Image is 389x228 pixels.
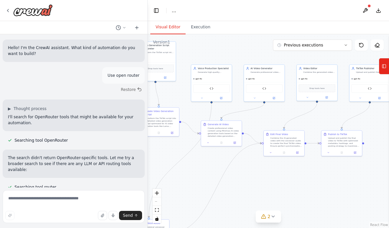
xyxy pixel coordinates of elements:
button: Click to speak your automation idea [108,211,118,220]
div: Create Video Generation ScriptTransform the TikTok script into a detailed video generation script... [138,107,179,136]
div: TikTok Publisher [356,67,388,70]
div: Publish to TikTokUpload and publish the final video to TikTok with optimized metadata, hashtags, ... [321,130,362,157]
div: Voice Production Specialist [198,67,230,70]
g: Edge from e2397104-6435-4c7f-8cf4-6e3207261613 to 2d411436-573d-4200-86ff-ea76ebb1cc62 [307,142,319,145]
button: No output available [335,151,348,155]
span: gpt-4o [354,77,360,80]
button: Upload files [98,211,107,220]
span: gpt-4o [248,77,255,80]
g: Edge from e2ca6aed-0b3a-4c51-89a4-c29e7b30b20d to 2d411436-573d-4200-86ff-ea76ebb1cc62 [340,103,372,128]
div: Generate professional video content using Minimax Video Generator API based on the video generati... [251,71,283,73]
button: Open in side panel [370,96,389,100]
span: ... [172,7,176,14]
img: Minimax Voice Generator [210,87,214,91]
button: fit view [153,206,161,214]
div: Transform the TikTok script into a detailed video generation script for AI video tools like Luma.... [142,51,174,54]
button: Execution [186,20,216,34]
button: ▶Thought process [8,106,46,111]
button: No output available [152,131,165,135]
span: Searching tool OpenRouter [15,138,68,143]
button: Open in side panel [292,151,303,155]
g: Edge from d2e0440b-a49b-4132-af4c-3569f2c59f7a to 8370663b-c7d4-4b35-8034-3011966afcc8 [181,120,199,135]
button: Open in side panel [166,131,178,135]
div: Combine the AI-generated video with the voiceover audio to create the final TikTok video. Ensure ... [270,137,302,147]
button: No output available [214,141,228,145]
div: Video Generation Script Interpreter [142,44,174,50]
img: TikTok Content Optimizer [368,87,372,91]
div: Transform the TikTok script into a detailed video generation script optimized for AI video creati... [145,117,177,128]
div: AI Video Generator [251,67,283,70]
button: toggle interactivity [153,214,161,223]
nav: breadcrumb [172,7,176,14]
button: Restore [118,85,145,94]
div: Voice Production SpecialistGenerate high-quality voiceovers using Minimax Voice Generator API bas... [191,65,232,102]
button: Previous executions [273,40,352,51]
p: Hello! I'm the CrewAI assistant. What kind of automation do you want to build? [8,45,139,57]
button: zoom in [153,189,161,197]
span: Thought process [14,106,46,111]
span: gpt-4o [195,77,202,80]
div: Create professional video content using Minimax AI video generation tools based on the detailed v... [208,127,240,137]
div: Generate AI VideoCreate professional video content using Minimax AI video generation tools based ... [201,121,242,147]
p: I'll search for OpenRouter tools that might be available for your automation. [8,114,139,126]
span: Searching tool router [15,185,56,190]
div: Upload and publish the final video content to TikTok with optimized metadata, hashtags, and posti... [356,71,388,73]
div: Create Video Generation Script [145,110,177,116]
a: React Flow attribution [370,223,388,227]
img: Logo [13,4,53,16]
div: Edit Final VideoCombine the AI-generated video with the voiceover audio to create the final TikTo... [263,130,305,157]
div: Generate Voice Audio [135,222,160,225]
span: Drop tools here [148,67,163,70]
div: Generate AI Video [208,123,229,126]
button: Open in side panel [349,151,361,155]
div: Combine the generated video content with the AI-generated voiceover to create a polished, final T... [303,71,335,73]
g: Edge from 18407825-399f-4955-a9b0-e78544be362b to 8370663b-c7d4-4b35-8034-3011966afcc8 [220,103,266,119]
span: 2 [268,213,271,220]
div: Video EditorCombine the generated video content with the AI-generated voiceover to create a polis... [296,65,338,101]
div: Edit Final Video [270,133,288,136]
div: AI Video GeneratorGenerate professional video content using Minimax Video Generator API based on ... [244,65,285,102]
button: Visual Editor [150,20,186,34]
div: React Flow controls [153,189,161,223]
button: Send [119,211,142,220]
div: Version 1 [153,40,170,45]
div: Video Editor [303,67,335,70]
button: Open in side panel [156,76,175,80]
g: Edge from 8370663b-c7d4-4b35-8034-3011966afcc8 to e2397104-6435-4c7f-8cf4-6e3207261613 [244,132,262,145]
button: Open in side panel [229,141,240,145]
button: Start a new chat [132,24,142,32]
img: Minimax Video Generator [262,87,266,91]
button: No output available [277,151,291,155]
p: The search didn't return OpenRouter-specific tools. Let me try a broader search to see if there a... [8,155,139,173]
span: gpt-4o [301,77,308,80]
g: Edge from ef7ee6ae-cd93-4b79-8f00-b30bfdfe9afd to e2397104-6435-4c7f-8cf4-6e3207261613 [283,103,319,128]
button: Switch to previous chat [113,24,129,32]
button: Open in side panel [212,96,231,100]
span: ▶ [8,106,11,111]
div: Upload and publish the final video to TikTok with optimized metadata, hashtags, and posting strat... [328,137,360,147]
button: 2 [256,211,281,223]
g: Edge from e2121da1-0228-4deb-bc5c-79dc7f386abd to d2e0440b-a49b-4132-af4c-3569f2c59f7a [154,83,161,106]
div: Publish to TikTok [328,133,347,136]
span: Drop tools here [309,87,324,90]
div: Video Generation Script InterpreterTransform the TikTok script into a detailed video generation s... [135,42,176,81]
p: Use open router [107,72,139,78]
span: Send [123,213,133,218]
button: Open in side panel [265,96,284,100]
button: Improve this prompt [5,211,15,220]
g: Edge from 2b7f69d3-51fa-4770-8fc7-e5cab8ab1e4d to 4baf19e5-ccbf-49b9-9ac6-6c557c42e85f [147,103,213,218]
button: Hide left sidebar [152,6,161,15]
span: Previous executions [284,43,323,48]
div: Generate high-quality voiceovers using Minimax Voice Generator API based on the TikTok script. If... [198,71,230,73]
button: Open in side panel [317,96,336,100]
